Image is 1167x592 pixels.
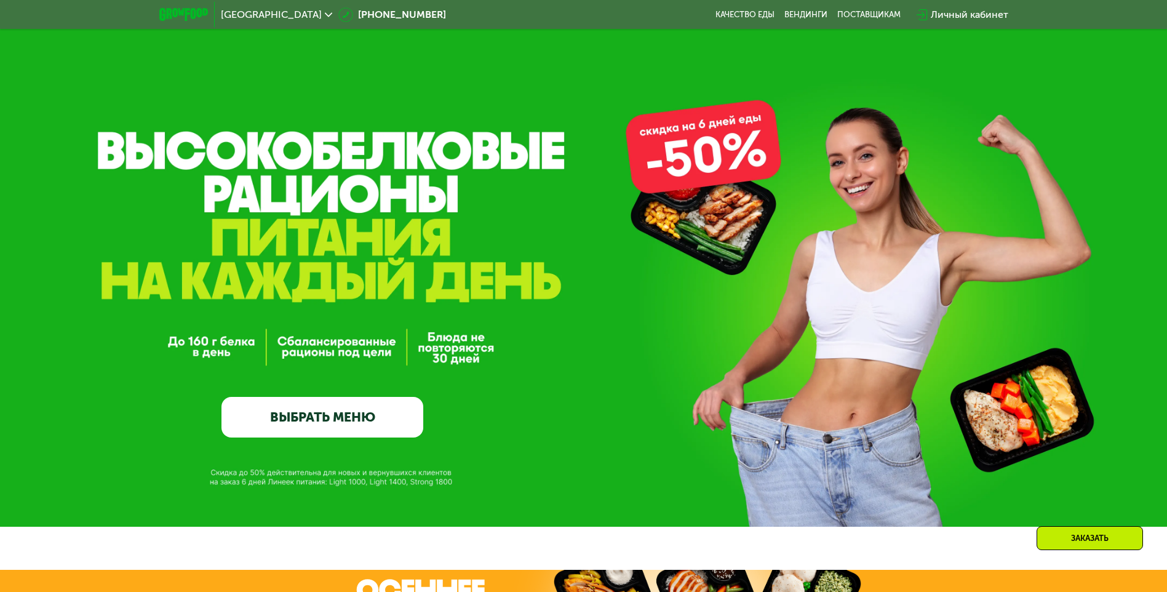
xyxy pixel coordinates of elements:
[931,7,1008,22] div: Личный кабинет
[338,7,446,22] a: [PHONE_NUMBER]
[784,10,827,20] a: Вендинги
[221,397,423,438] a: ВЫБРАТЬ МЕНЮ
[221,10,322,20] span: [GEOGRAPHIC_DATA]
[715,10,775,20] a: Качество еды
[837,10,901,20] div: поставщикам
[1037,526,1143,550] div: Заказать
